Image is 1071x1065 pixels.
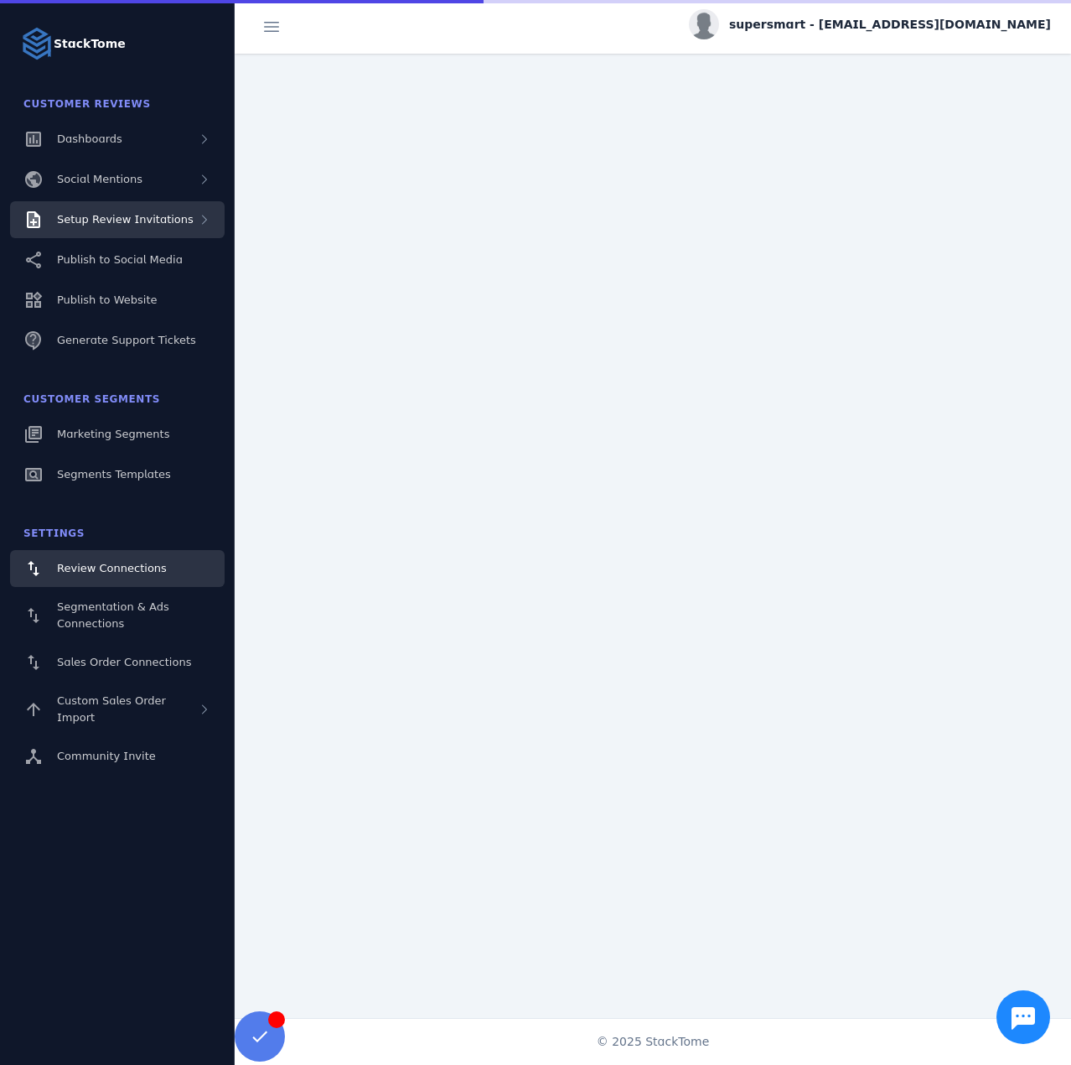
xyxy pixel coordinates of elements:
span: Dashboards [57,132,122,145]
button: supersmart - [EMAIL_ADDRESS][DOMAIN_NAME] [689,9,1051,39]
a: Community Invite [10,738,225,775]
span: Custom Sales Order Import [57,694,166,724]
span: © 2025 StackTome [597,1033,710,1051]
span: Community Invite [57,750,156,762]
span: Sales Order Connections [57,656,191,668]
a: Sales Order Connections [10,644,225,681]
span: Marketing Segments [57,428,169,440]
span: Generate Support Tickets [57,334,196,346]
span: Customer Segments [23,393,160,405]
span: Setup Review Invitations [57,213,194,226]
span: Segments Templates [57,468,171,481]
a: Review Connections [10,550,225,587]
span: Customer Reviews [23,98,151,110]
span: Settings [23,527,85,539]
a: Marketing Segments [10,416,225,453]
span: Social Mentions [57,173,142,185]
a: Publish to Website [10,282,225,319]
a: Segments Templates [10,456,225,493]
strong: StackTome [54,35,126,53]
a: Generate Support Tickets [10,322,225,359]
span: supersmart - [EMAIL_ADDRESS][DOMAIN_NAME] [729,16,1051,34]
span: Publish to Social Media [57,253,183,266]
img: Logo image [20,27,54,60]
span: Publish to Website [57,294,157,306]
span: Review Connections [57,562,167,574]
a: Publish to Social Media [10,242,225,278]
img: profile.jpg [689,9,719,39]
a: Segmentation & Ads Connections [10,590,225,641]
span: Segmentation & Ads Connections [57,600,169,630]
